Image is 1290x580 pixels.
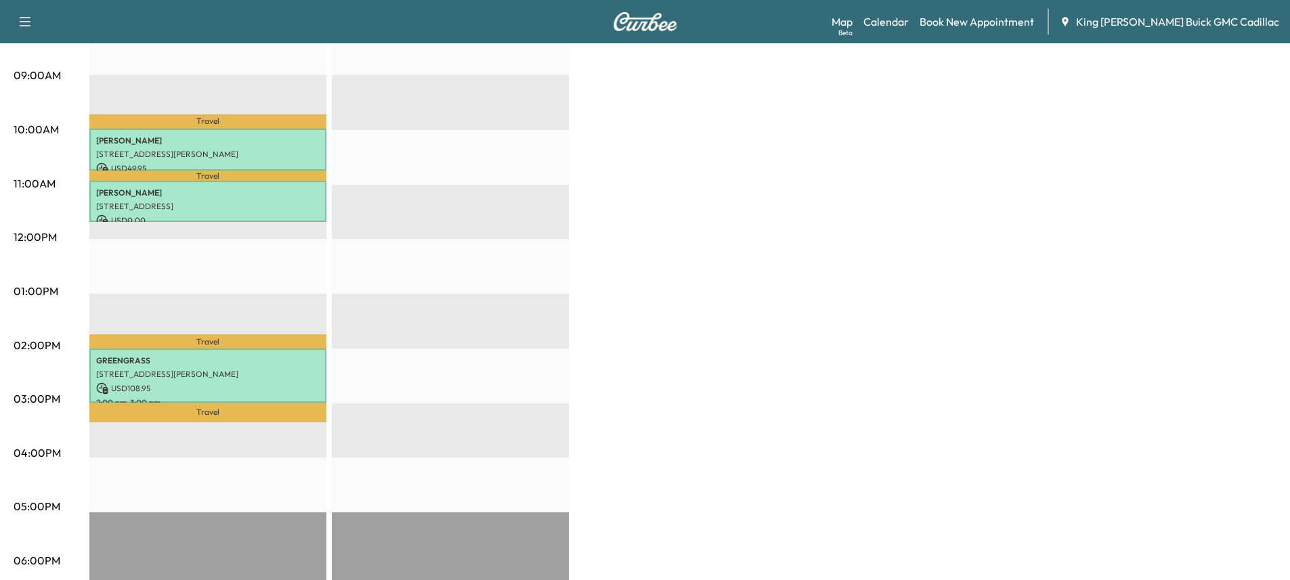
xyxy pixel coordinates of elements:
[89,171,326,181] p: Travel
[96,215,320,227] p: USD 0.00
[613,12,678,31] img: Curbee Logo
[96,369,320,380] p: [STREET_ADDRESS][PERSON_NAME]
[14,175,56,192] p: 11:00AM
[96,382,320,395] p: USD 108.95
[96,187,320,198] p: [PERSON_NAME]
[96,397,320,408] p: 2:00 pm - 3:00 pm
[96,201,320,212] p: [STREET_ADDRESS]
[14,283,58,299] p: 01:00PM
[863,14,909,30] a: Calendar
[96,162,320,175] p: USD 49.95
[14,552,60,568] p: 06:00PM
[838,28,853,38] div: Beta
[89,403,326,422] p: Travel
[1076,14,1279,30] span: King [PERSON_NAME] Buick GMC Cadillac
[14,337,60,353] p: 02:00PM
[14,229,57,245] p: 12:00PM
[14,67,61,83] p: 09:00AM
[14,121,59,137] p: 10:00AM
[920,14,1034,30] a: Book New Appointment
[89,334,326,348] p: Travel
[14,498,60,514] p: 05:00PM
[96,149,320,160] p: [STREET_ADDRESS][PERSON_NAME]
[96,135,320,146] p: [PERSON_NAME]
[832,14,853,30] a: MapBeta
[14,391,60,407] p: 03:00PM
[89,114,326,129] p: Travel
[96,355,320,366] p: GREENGRASS
[14,445,61,461] p: 04:00PM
